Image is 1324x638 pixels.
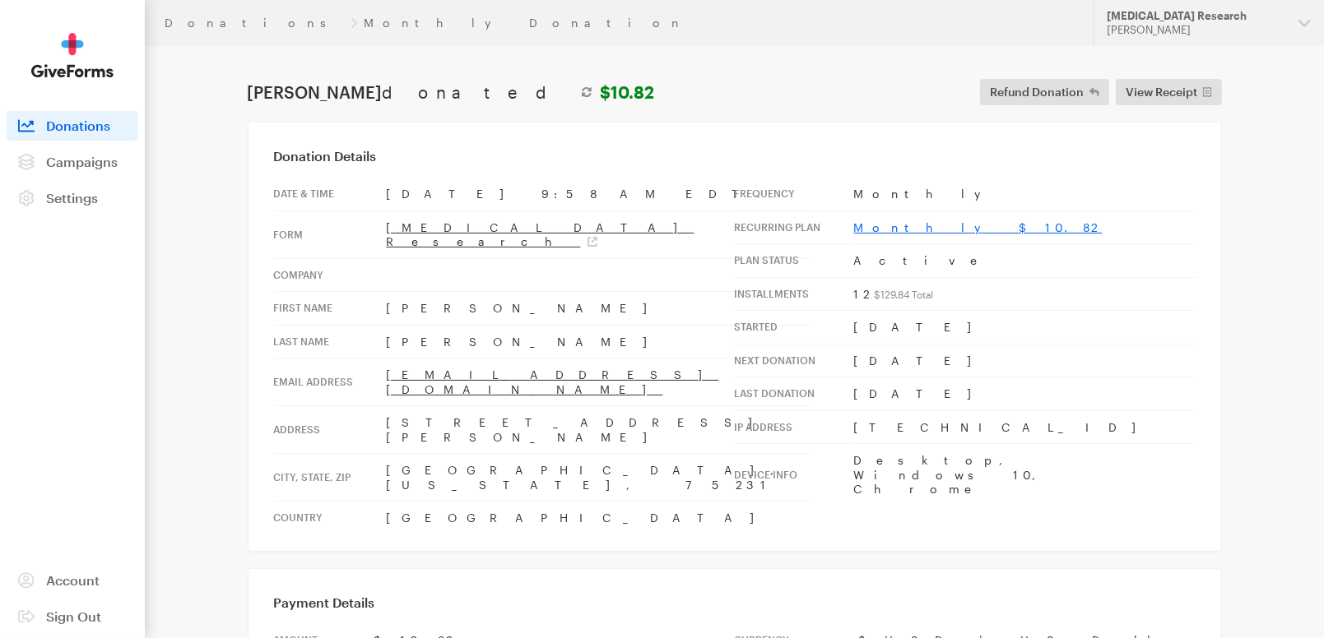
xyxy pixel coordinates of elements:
th: Address [274,406,387,454]
h1: [PERSON_NAME] [248,82,655,102]
h3: Donation Details [274,148,1196,164]
img: GiveForms [31,33,114,78]
a: Campaigns [7,147,138,177]
a: Donations [165,16,344,30]
span: Campaigns [46,154,118,169]
td: [STREET_ADDRESS][PERSON_NAME] [387,406,809,454]
th: Next donation [735,344,854,377]
a: [MEDICAL_DATA] Research [387,220,695,249]
span: View Receipt [1126,82,1197,102]
th: Form [274,210,387,258]
strong: $10.82 [601,82,655,102]
span: Account [46,572,100,588]
a: View Receipt [1116,79,1222,105]
th: Device info [735,444,854,506]
div: [MEDICAL_DATA] Research [1107,9,1285,23]
td: Active [854,244,1196,278]
th: Country [274,502,387,534]
div: [PERSON_NAME] [1107,23,1285,37]
th: Recurring Plan [735,210,854,244]
sub: $129.84 Total [875,289,934,300]
span: Settings [46,190,98,206]
a: [EMAIL_ADDRESS][DOMAIN_NAME] [387,368,719,396]
th: Frequency [735,178,854,210]
th: City, state, zip [274,454,387,502]
th: Email address [274,358,387,406]
td: [GEOGRAPHIC_DATA] [387,502,809,534]
td: 12 [854,277,1196,311]
td: Thank You! [416,132,909,185]
td: Desktop, Windows 10, Chrome [854,444,1196,506]
td: [DATE] [854,377,1196,411]
span: Donations [46,118,110,133]
td: [PERSON_NAME] [387,325,809,358]
img: BrightFocus Foundation | Macular Degeneration Research [518,27,806,74]
a: Sign Out [7,602,138,631]
a: Monthly $10.82 [854,220,1103,234]
th: IP address [735,410,854,444]
td: [DATE] [854,344,1196,377]
td: [DATE] 9:58 AM EDT [387,178,809,210]
td: [TECHNICAL_ID] [854,410,1196,444]
th: Plan Status [735,244,854,278]
button: Refund Donation [980,79,1109,105]
a: Account [7,566,138,595]
th: Last Name [274,325,387,358]
span: Refund Donation [990,82,1084,102]
td: [GEOGRAPHIC_DATA], [US_STATE], 75231 [387,454,809,502]
td: Monthly [854,178,1196,210]
th: Started [735,311,854,344]
span: Sign Out [46,608,101,624]
a: Donations [7,111,138,141]
span: donated [383,82,573,102]
td: [PERSON_NAME] [387,292,809,326]
td: [DATE] [854,311,1196,344]
th: Installments [735,277,854,311]
th: Date & time [274,178,387,210]
th: Company [274,258,387,292]
th: Last donation [735,377,854,411]
h3: Payment Details [274,594,1196,611]
th: First Name [274,292,387,326]
a: Settings [7,183,138,213]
